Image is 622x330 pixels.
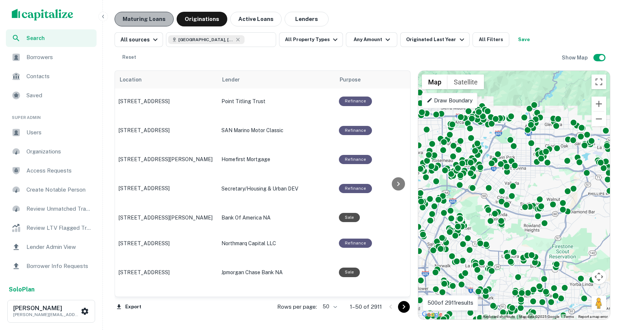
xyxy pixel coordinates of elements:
span: Organizations [26,147,92,156]
button: Lenders [285,12,329,26]
div: This loan purpose was for refinancing [339,239,372,248]
span: Review LTV Flagged Transactions [26,224,92,232]
a: Users [6,124,97,141]
a: Borrowers [6,48,97,66]
span: Create Notable Person [26,185,92,194]
p: Bank Of America NA [221,214,332,222]
div: This loan purpose was for refinancing [339,184,372,193]
button: All sources [115,32,163,47]
a: Search [6,29,97,47]
div: This loan purpose was for refinancing [339,155,372,164]
div: All sources [120,35,160,44]
button: Show satellite imagery [448,75,484,89]
button: Save your search to get updates of matches that match your search criteria. [512,32,536,47]
div: 0 0 [418,71,610,319]
a: Open this area in Google Maps (opens a new window) [420,310,444,319]
span: [GEOGRAPHIC_DATA], [GEOGRAPHIC_DATA], [GEOGRAPHIC_DATA] [178,36,234,43]
a: Borrower Info Requests [6,257,97,275]
p: [STREET_ADDRESS] [119,269,214,276]
a: Review LTV Flagged Transactions [6,219,97,237]
p: 500 of 2911 results [427,298,473,307]
div: 50 [320,301,338,312]
button: [PERSON_NAME][PERSON_NAME][EMAIL_ADDRESS][PERSON_NAME][DOMAIN_NAME] [7,300,95,323]
span: Purpose [340,75,370,84]
iframe: Chat Widget [585,271,622,307]
th: Lender [218,71,335,88]
p: [STREET_ADDRESS] [119,98,214,105]
span: Saved [26,91,92,100]
button: Originated Last Year [400,32,469,47]
button: Zoom out [592,112,606,126]
p: Point Titling Trust [221,97,332,105]
p: Secretary/housing & Urban DEV [221,185,332,193]
span: Search [26,34,92,42]
a: SoloPlan [9,285,35,294]
a: Saved [6,87,97,104]
p: Northmarq Capital LLC [221,239,332,247]
button: Any Amount [346,32,397,47]
a: Report a map error [578,315,608,319]
p: Rows per page: [277,302,317,311]
p: Jpmorgan Chase Bank NA [221,268,332,276]
p: [PERSON_NAME][EMAIL_ADDRESS][PERSON_NAME][DOMAIN_NAME] [13,311,79,318]
span: Review Unmatched Transactions [26,204,92,213]
p: [STREET_ADDRESS] [119,185,214,192]
img: capitalize-logo.png [12,9,73,21]
button: Keyboard shortcuts [483,314,515,319]
h6: [PERSON_NAME] [13,305,79,311]
a: Contacts [6,68,97,85]
a: Organizations [6,143,97,160]
a: Create Notable Person [6,181,97,199]
button: Zoom in [592,97,606,111]
a: Access Requests [6,162,97,179]
span: Location [119,75,151,84]
span: Borrowers [26,53,92,62]
span: Map data ©2025 Google [519,315,559,319]
span: Contacts [26,72,92,81]
button: Show street map [422,75,448,89]
li: Super Admin [6,106,97,124]
th: Location [115,71,218,88]
a: Borrowers [6,276,97,294]
button: Active Loans [230,12,282,26]
button: Export [115,301,143,312]
button: Toggle fullscreen view [592,75,606,89]
img: Google [420,310,444,319]
h6: Show Map [562,54,589,62]
p: [STREET_ADDRESS][PERSON_NAME] [119,156,214,163]
p: Homefirst Mortgage [221,155,332,163]
div: Sale [339,213,360,222]
p: SAN Marino Motor Classic [221,126,332,134]
strong: Solo Plan [9,286,35,293]
span: Access Requests [26,166,92,175]
a: Terms [564,315,574,319]
button: Map camera controls [592,269,606,284]
p: [STREET_ADDRESS] [119,127,214,134]
div: This loan purpose was for refinancing [339,97,372,106]
p: Draw Boundary [427,96,473,105]
button: All Filters [473,32,509,47]
button: All Property Types [279,32,343,47]
span: Lender Admin View [26,243,92,251]
span: Users [26,128,92,137]
p: [STREET_ADDRESS] [119,240,214,247]
th: Purpose [335,71,408,88]
a: Lender Admin View [6,238,97,256]
div: Originated Last Year [406,35,466,44]
span: Lender [222,75,240,84]
button: Reset [117,50,141,65]
a: Review Unmatched Transactions [6,200,97,218]
button: Originations [177,12,227,26]
p: 1–50 of 2911 [350,302,382,311]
